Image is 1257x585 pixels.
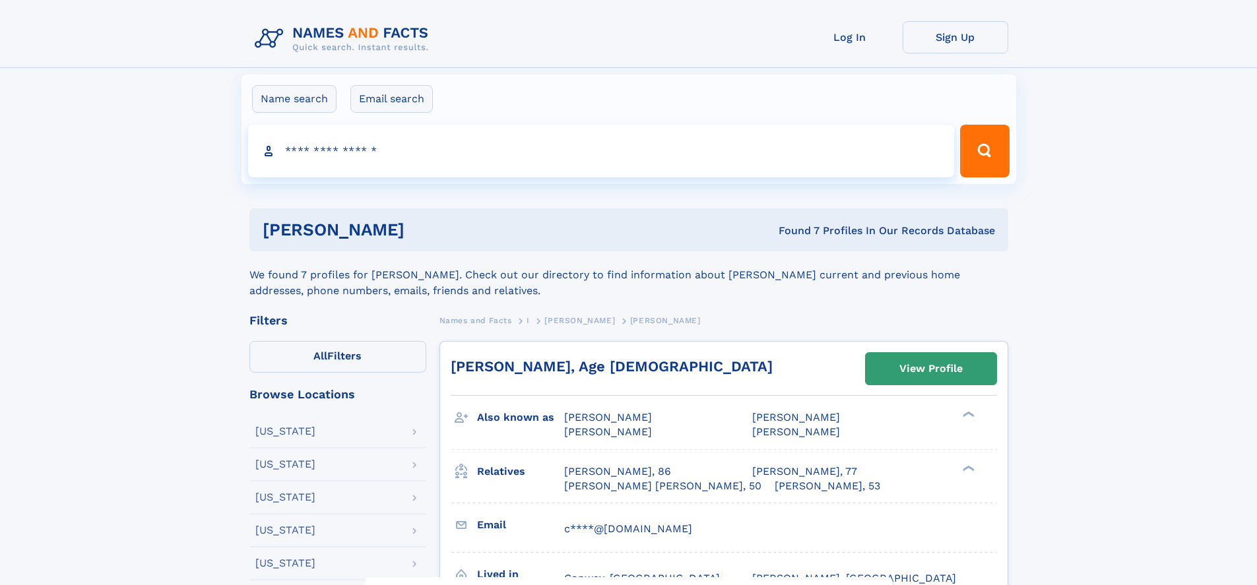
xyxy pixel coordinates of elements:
div: Found 7 Profiles In Our Records Database [591,224,995,238]
button: Search Button [960,125,1009,177]
span: I [527,316,530,325]
div: ❯ [959,410,975,419]
a: [PERSON_NAME], 77 [752,464,857,479]
div: [US_STATE] [255,426,315,437]
a: Log In [797,21,903,53]
span: Conway, [GEOGRAPHIC_DATA] [564,572,720,584]
a: Sign Up [903,21,1008,53]
div: View Profile [899,354,963,384]
div: [US_STATE] [255,558,315,569]
label: Email search [350,85,433,113]
span: All [313,350,327,362]
label: Filters [249,341,426,373]
div: Filters [249,315,426,326]
div: [US_STATE] [255,525,315,536]
img: Logo Names and Facts [249,21,439,57]
a: [PERSON_NAME] [544,312,615,328]
span: [PERSON_NAME] [752,411,840,423]
label: Name search [252,85,337,113]
div: ❯ [959,464,975,472]
a: I [527,312,530,328]
h3: Relatives [477,460,564,483]
div: [US_STATE] [255,459,315,470]
h3: Also known as [477,406,564,429]
a: [PERSON_NAME], 86 [564,464,671,479]
a: [PERSON_NAME], 53 [775,479,880,493]
h1: [PERSON_NAME] [263,222,592,238]
span: [PERSON_NAME] [630,316,701,325]
a: View Profile [866,353,996,385]
a: [PERSON_NAME] [PERSON_NAME], 50 [564,479,761,493]
a: [PERSON_NAME], Age [DEMOGRAPHIC_DATA] [451,358,773,375]
div: We found 7 profiles for [PERSON_NAME]. Check out our directory to find information about [PERSON_... [249,251,1008,299]
span: [PERSON_NAME] [564,411,652,423]
input: search input [248,125,955,177]
span: [PERSON_NAME] [544,316,615,325]
span: [PERSON_NAME] [752,425,840,438]
span: [PERSON_NAME], [GEOGRAPHIC_DATA] [752,572,956,584]
span: [PERSON_NAME] [564,425,652,438]
h3: Email [477,514,564,536]
a: Names and Facts [439,312,512,328]
div: [US_STATE] [255,492,315,503]
div: Browse Locations [249,388,426,400]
